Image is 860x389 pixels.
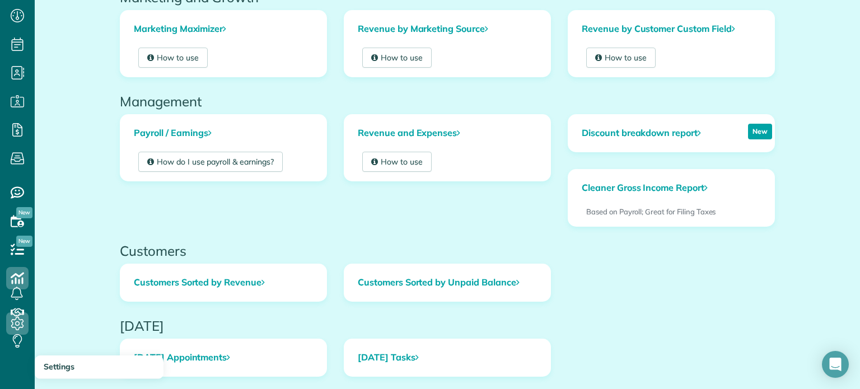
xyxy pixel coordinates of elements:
[568,170,721,207] a: Cleaner Gross Income Report
[120,339,326,376] a: [DATE] Appointments
[344,115,550,152] a: Revenue and Expenses
[138,48,208,68] a: How to use
[35,355,163,379] a: Settings
[120,11,326,48] a: Marketing Maximizer
[568,11,774,48] a: Revenue by Customer Custom Field
[586,48,656,68] a: How to use
[568,115,714,152] a: Discount breakdown report
[44,362,74,372] span: Settings
[748,124,772,139] p: New
[120,243,775,258] h2: Customers
[362,152,432,172] a: How to use
[120,318,775,333] h2: [DATE]
[344,264,550,301] a: Customers Sorted by Unpaid Balance
[120,115,326,152] a: Payroll / Earnings
[822,351,849,378] div: Open Intercom Messenger
[16,236,32,247] span: New
[362,48,432,68] a: How to use
[586,207,756,217] p: Based on Payroll; Great for Filing Taxes
[16,207,32,218] span: New
[120,94,775,109] h2: Management
[344,11,550,48] a: Revenue by Marketing Source
[138,152,283,172] a: How do I use payroll & earnings?
[344,339,550,376] a: [DATE] Tasks
[120,264,326,301] a: Customers Sorted by Revenue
